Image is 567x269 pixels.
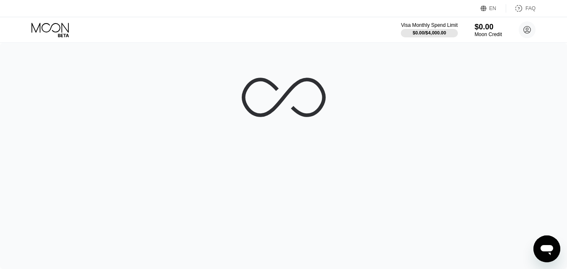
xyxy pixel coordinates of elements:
[489,5,496,11] div: EN
[525,5,536,11] div: FAQ
[506,4,536,13] div: FAQ
[401,22,457,37] div: Visa Monthly Spend Limit$0.00/$4,000.00
[475,23,502,37] div: $0.00Moon Credit
[401,22,457,28] div: Visa Monthly Spend Limit
[475,31,502,37] div: Moon Credit
[481,4,506,13] div: EN
[533,235,560,262] iframe: Button to launch messaging window
[413,30,446,35] div: $0.00 / $4,000.00
[475,23,502,31] div: $0.00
